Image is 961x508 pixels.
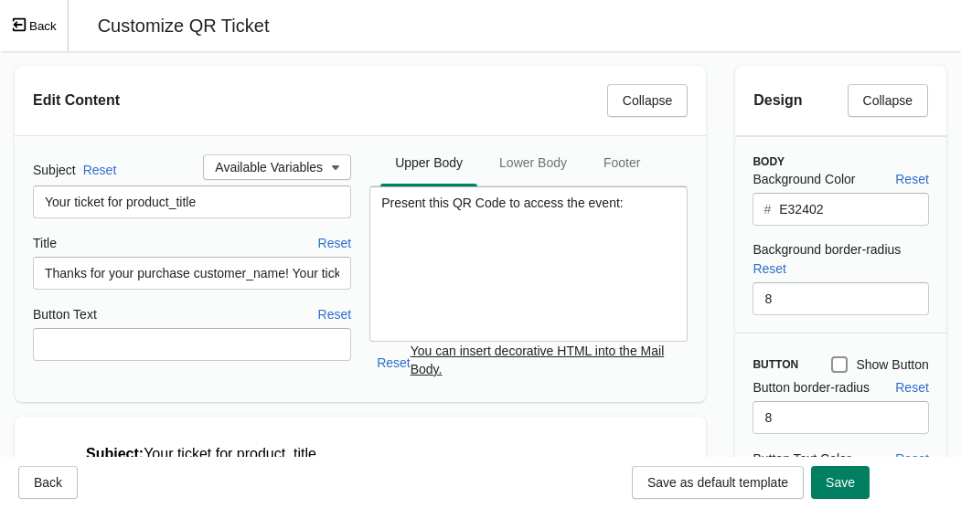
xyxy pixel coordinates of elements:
[411,342,689,378] p: You can insert decorative HTML into the Mail Body.
[98,13,946,38] p: Customize QR Ticket
[76,153,124,186] button: Reset
[33,90,593,111] h2: Edit Content
[101,190,576,216] td: Present this QR Code to access the event:
[895,451,929,466] span: Reset
[369,346,418,379] button: Reset
[848,84,928,117] button: Collapse
[485,146,582,179] span: Lower Body
[895,380,929,395] span: Reset
[763,198,771,220] div: #
[623,93,672,108] span: Collapse
[632,466,804,499] button: Save as default template
[888,163,936,196] button: Reset
[811,466,870,499] button: Save
[101,55,576,181] td: Thanks for your purchase customer_name! Your ticket for product_title is here!
[745,252,794,285] button: Reset
[753,357,816,372] h3: Button
[863,93,913,108] span: Collapse
[856,355,928,374] span: Show Button
[18,466,78,499] button: Back
[33,234,57,252] label: Title
[380,146,477,179] span: Upper Body
[203,154,351,180] button: Available Variables
[34,475,62,490] span: Back
[753,378,870,397] label: Button border-radius
[888,371,936,404] button: Reset
[589,146,655,179] span: Footer
[311,227,359,259] button: Reset
[215,160,323,175] span: Available Variables
[753,240,901,259] label: Background border-radius
[311,298,359,331] button: Reset
[33,161,76,179] label: Subject
[647,475,788,490] span: Save as default template
[318,236,352,250] span: Reset
[753,170,855,188] label: Background Color
[369,186,688,342] textarea: Present this QR Code to access the event:
[318,307,352,322] span: Reset
[753,90,832,111] h2: Design
[753,450,850,468] label: Button Text Color
[826,475,855,490] span: Save
[607,84,688,117] button: Collapse
[753,154,928,169] h3: Body
[377,355,411,370] span: Reset
[83,163,117,177] span: Reset
[888,442,936,475] button: Reset
[753,261,786,276] span: Reset
[895,172,929,186] span: Reset
[71,15,620,31] p: Your ticket for product_title
[33,305,97,323] label: Button Text
[71,15,129,30] strong: Subject:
